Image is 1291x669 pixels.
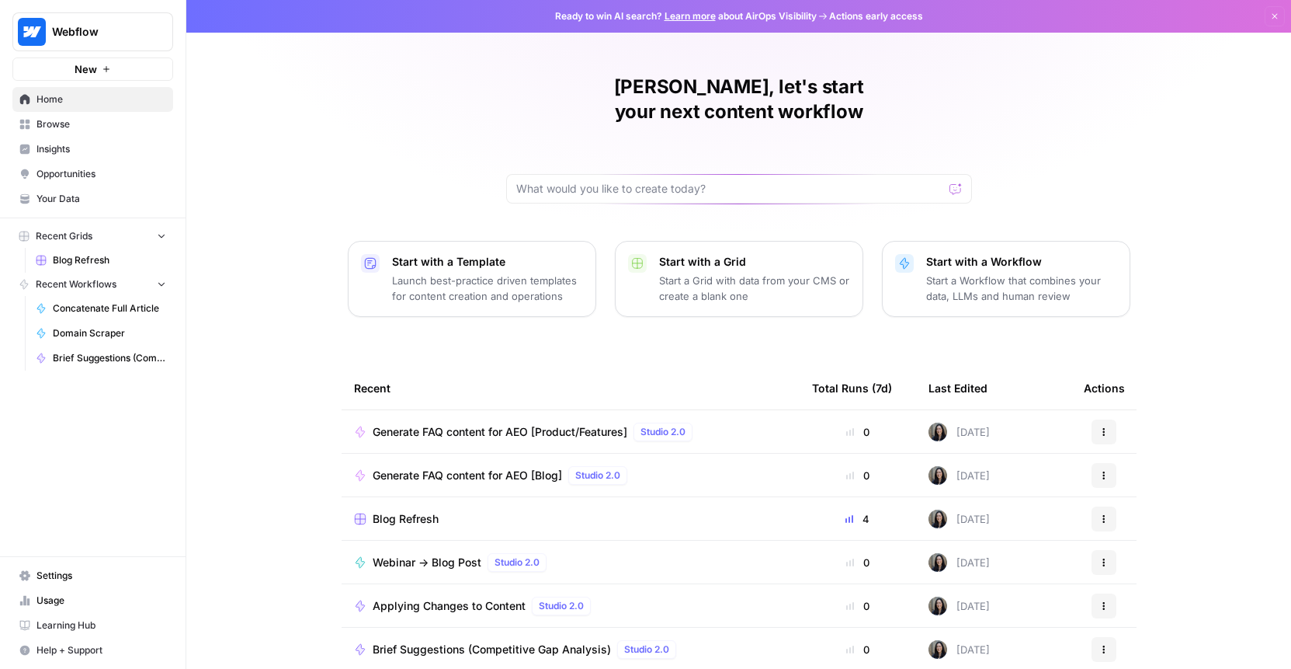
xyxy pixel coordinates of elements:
[812,642,904,657] div: 0
[373,555,481,570] span: Webinar -> Blog Post
[354,553,787,572] a: Webinar -> Blog PostStudio 2.0
[12,57,173,81] button: New
[36,643,166,657] span: Help + Support
[373,642,611,657] span: Brief Suggestions (Competitive Gap Analysis)
[928,597,990,615] div: [DATE]
[12,162,173,186] a: Opportunities
[392,254,583,270] p: Start with a Template
[928,466,990,485] div: [DATE]
[36,594,166,608] span: Usage
[53,301,166,315] span: Concatenate Full Article
[29,248,173,273] a: Blog Refresh
[539,599,584,613] span: Studio 2.0
[506,75,972,124] h1: [PERSON_NAME], let's start your next content workflow
[354,367,787,409] div: Recent
[928,423,990,441] div: [DATE]
[373,424,627,440] span: Generate FAQ content for AEO [Product/Features]
[354,640,787,659] a: Brief Suggestions (Competitive Gap Analysis)Studio 2.0
[882,241,1130,317] button: Start with a WorkflowStart a Workflow that combines your data, LLMs and human review
[812,555,904,570] div: 0
[812,598,904,614] div: 0
[928,640,990,659] div: [DATE]
[928,553,990,572] div: [DATE]
[12,588,173,613] a: Usage
[829,9,923,23] span: Actions early access
[12,563,173,588] a: Settings
[12,273,173,296] button: Recent Workflows
[29,296,173,321] a: Concatenate Full Article
[928,640,947,659] img: m6v5pme5aerzgxq12grlte2ge8nl
[12,225,173,248] button: Recent Grids
[36,618,166,632] span: Learning Hub
[928,423,947,441] img: m6v5pme5aerzgxq12grlte2ge8nl
[53,326,166,340] span: Domain Scraper
[928,367,987,409] div: Last Edited
[812,511,904,527] div: 4
[18,18,46,46] img: Webflow Logo
[392,273,583,304] p: Launch best-practice driven templates for content creation and operations
[555,9,817,23] span: Ready to win AI search? about AirOps Visibility
[12,87,173,112] a: Home
[12,137,173,162] a: Insights
[812,424,904,440] div: 0
[36,192,166,206] span: Your Data
[12,186,173,211] a: Your Data
[36,142,166,156] span: Insights
[1084,367,1125,409] div: Actions
[812,468,904,483] div: 0
[354,511,787,527] a: Blog Refresh
[928,510,947,528] img: m6v5pme5aerzgxq12grlte2ge8nl
[928,510,990,528] div: [DATE]
[36,92,166,106] span: Home
[659,254,850,270] p: Start with a Grid
[36,277,116,291] span: Recent Workflows
[36,229,92,243] span: Recent Grids
[373,511,439,527] span: Blog Refresh
[659,273,850,304] p: Start a Grid with data from your CMS or create a blank one
[928,466,947,485] img: m6v5pme5aerzgxq12grlte2ge8nl
[615,241,863,317] button: Start with a GridStart a Grid with data from your CMS or create a blank one
[36,569,166,583] span: Settings
[575,469,620,483] span: Studio 2.0
[12,12,173,51] button: Workspace: Webflow
[354,597,787,615] a: Applying Changes to ContentStudio 2.0
[640,425,685,439] span: Studio 2.0
[516,181,943,197] input: What would you like to create today?
[926,273,1117,304] p: Start a Workflow that combines your data, LLMs and human review
[354,423,787,441] a: Generate FAQ content for AEO [Product/Features]Studio 2.0
[373,468,562,483] span: Generate FAQ content for AEO [Blog]
[926,254,1117,270] p: Start with a Workflow
[29,321,173,346] a: Domain Scraper
[495,556,540,570] span: Studio 2.0
[665,10,716,22] a: Learn more
[354,466,787,485] a: Generate FAQ content for AEO [Blog]Studio 2.0
[12,638,173,663] button: Help + Support
[373,598,526,614] span: Applying Changes to Content
[75,61,97,77] span: New
[53,351,166,365] span: Brief Suggestions (Competitive Gap Analysis)
[52,24,146,40] span: Webflow
[36,117,166,131] span: Browse
[348,241,596,317] button: Start with a TemplateLaunch best-practice driven templates for content creation and operations
[624,643,669,657] span: Studio 2.0
[928,553,947,572] img: m6v5pme5aerzgxq12grlte2ge8nl
[12,613,173,638] a: Learning Hub
[928,597,947,615] img: m6v5pme5aerzgxq12grlte2ge8nl
[53,253,166,267] span: Blog Refresh
[12,112,173,137] a: Browse
[812,367,892,409] div: Total Runs (7d)
[29,346,173,371] a: Brief Suggestions (Competitive Gap Analysis)
[36,167,166,181] span: Opportunities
